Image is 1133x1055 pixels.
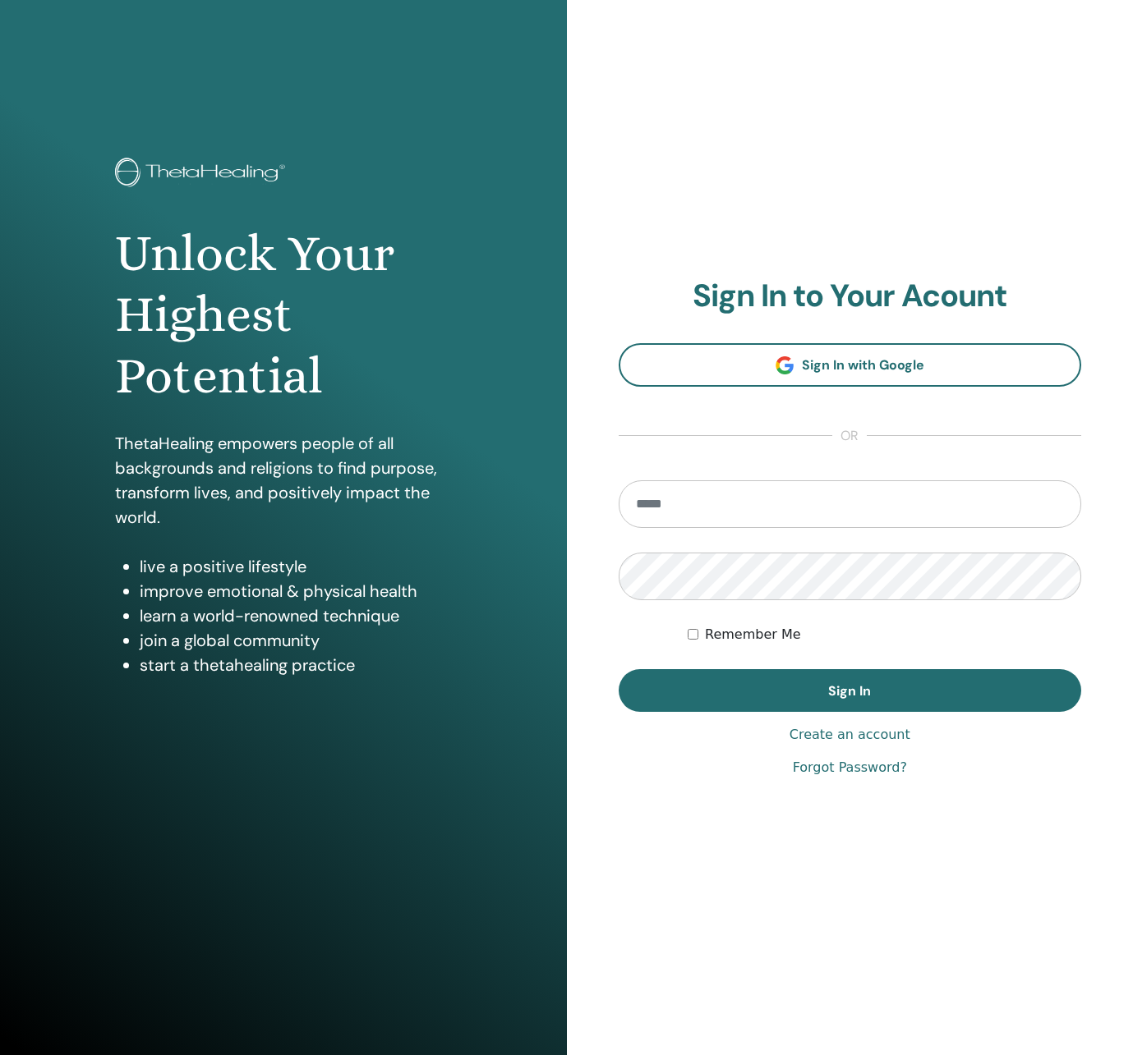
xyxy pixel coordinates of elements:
button: Sign In [619,669,1082,712]
h2: Sign In to Your Acount [619,278,1082,315]
li: live a positive lifestyle [140,554,452,579]
span: Sign In [828,682,871,700]
a: Sign In with Google [619,343,1082,387]
li: start a thetahealing practice [140,653,452,677]
li: learn a world-renowned technique [140,603,452,628]
div: Keep me authenticated indefinitely or until I manually logout [688,625,1081,644]
h1: Unlock Your Highest Potential [115,223,452,406]
p: ThetaHealing empowers people of all backgrounds and religions to find purpose, transform lives, a... [115,431,452,530]
span: Sign In with Google [802,356,924,374]
a: Forgot Password? [793,758,907,777]
label: Remember Me [705,625,801,644]
li: improve emotional & physical health [140,579,452,603]
a: Create an account [790,725,910,745]
span: or [832,426,867,446]
li: join a global community [140,628,452,653]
